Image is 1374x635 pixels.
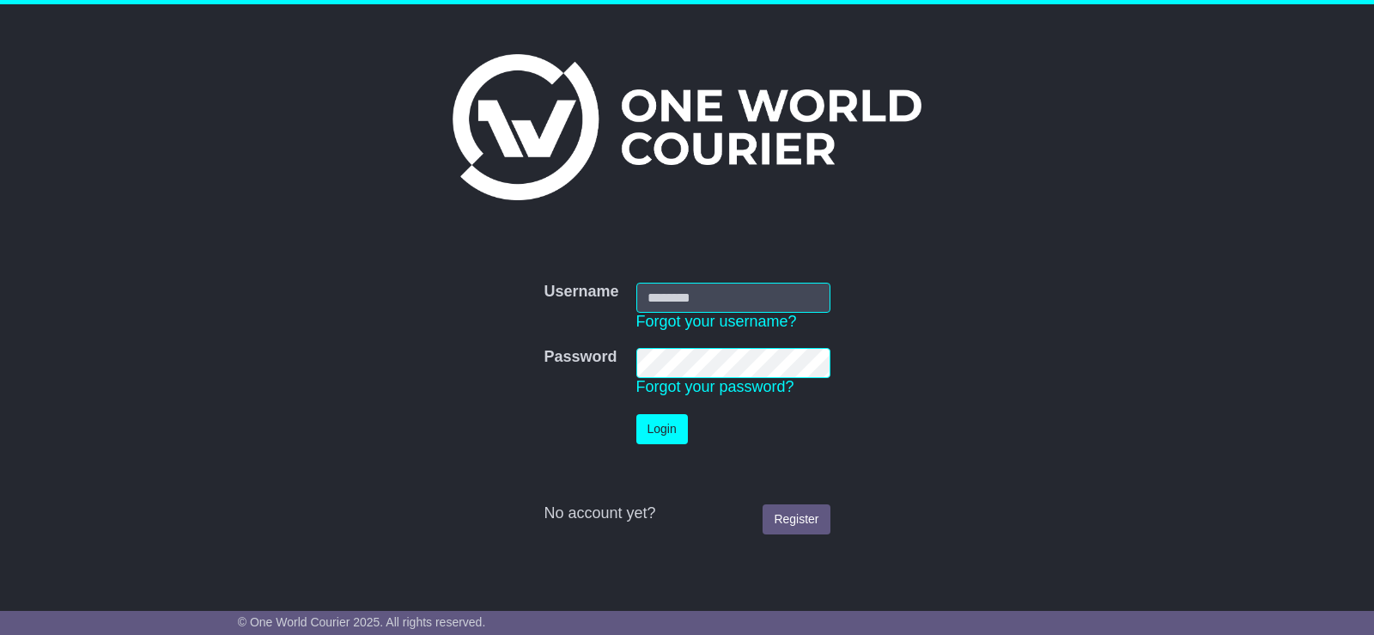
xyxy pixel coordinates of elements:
[636,378,794,395] a: Forgot your password?
[238,615,486,629] span: © One World Courier 2025. All rights reserved.
[763,504,830,534] a: Register
[453,54,921,200] img: One World
[636,313,797,330] a: Forgot your username?
[636,414,688,444] button: Login
[544,348,617,367] label: Password
[544,283,618,302] label: Username
[544,504,830,523] div: No account yet?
